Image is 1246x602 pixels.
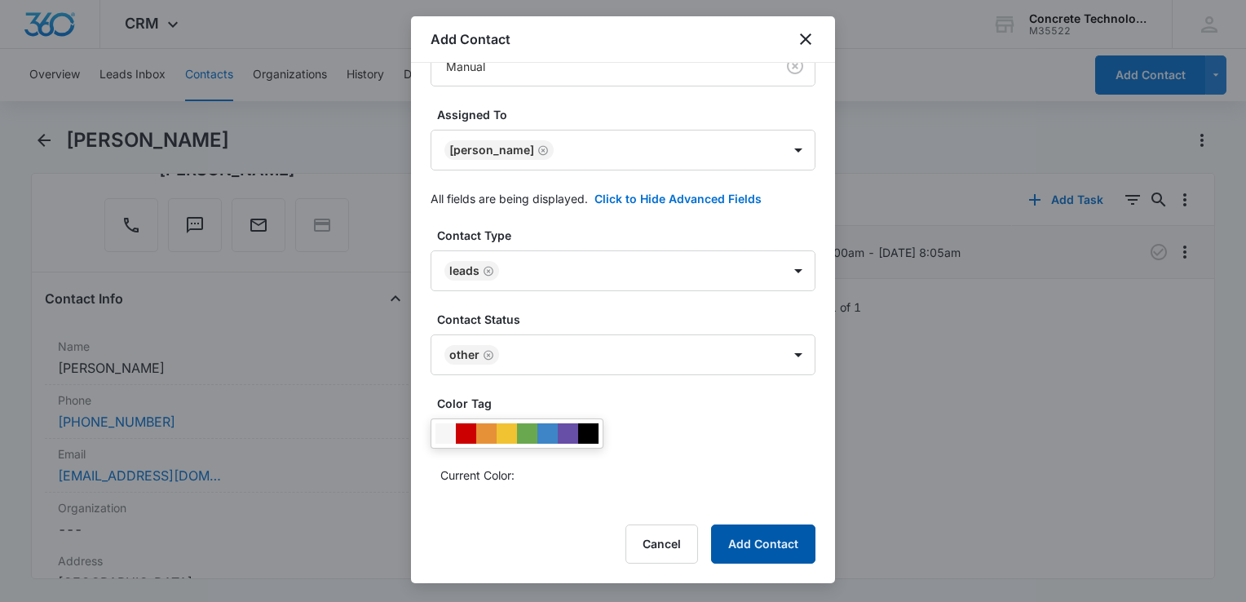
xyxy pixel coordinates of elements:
div: [PERSON_NAME] [449,144,534,156]
div: #f1c232 [497,423,517,444]
div: Leads [449,265,479,277]
label: Assigned To [437,106,822,123]
div: Other [449,349,479,361]
label: Contact Status [437,311,822,328]
div: #674ea7 [558,423,578,444]
button: Click to Hide Advanced Fields [594,190,762,207]
div: #3d85c6 [537,423,558,444]
div: #F6F6F6 [435,423,456,444]
div: Remove Leads [479,265,494,277]
div: #CC0000 [456,423,476,444]
p: All fields are being displayed. [431,190,588,207]
label: Contact Type [437,227,822,244]
label: Color Tag [437,395,822,412]
div: Remove Larry Cutsinger [534,144,549,156]
button: Add Contact [711,525,815,564]
div: #e69138 [476,423,497,444]
p: Current Color: [440,467,515,484]
h1: Add Contact [431,29,510,49]
button: Clear [782,53,808,79]
button: Cancel [625,525,698,564]
div: Remove Other [479,349,494,361]
button: close [796,29,815,49]
div: #6aa84f [517,423,537,444]
div: #000000 [578,423,599,444]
